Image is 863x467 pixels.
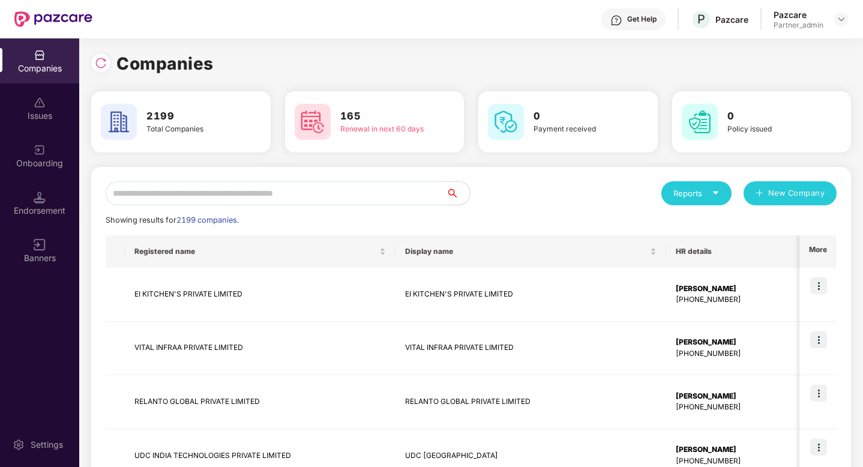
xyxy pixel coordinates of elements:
[676,456,799,467] div: [PHONE_NUMBER]
[534,109,623,124] h3: 0
[676,283,799,295] div: [PERSON_NAME]
[774,20,823,30] div: Partner_admin
[134,247,377,256] span: Registered name
[676,402,799,413] div: [PHONE_NUMBER]
[13,439,25,451] img: svg+xml;base64,PHN2ZyBpZD0iU2V0dGluZy0yMHgyMCIgeG1sbnM9Imh0dHA6Ly93d3cudzMub3JnLzIwMDAvc3ZnIiB3aW...
[116,50,214,77] h1: Companies
[676,391,799,402] div: [PERSON_NAME]
[295,104,331,140] img: svg+xml;base64,PHN2ZyB4bWxucz0iaHR0cDovL3d3dy53My5vcmcvMjAwMC9zdmciIHdpZHRoPSI2MCIgaGVpZ2h0PSI2MC...
[95,57,107,69] img: svg+xml;base64,PHN2ZyBpZD0iUmVsb2FkLTMyeDMyIiB4bWxucz0iaHR0cDovL3d3dy53My5vcmcvMjAwMC9zdmciIHdpZH...
[712,189,720,197] span: caret-down
[627,14,657,24] div: Get Help
[395,375,666,429] td: RELANTO GLOBAL PRIVATE LIMITED
[34,49,46,61] img: svg+xml;base64,PHN2ZyBpZD0iQ29tcGFuaWVzIiB4bWxucz0iaHR0cDovL3d3dy53My5vcmcvMjAwMC9zdmciIHdpZHRoPS...
[146,124,236,135] div: Total Companies
[445,188,470,198] span: search
[676,294,799,306] div: [PHONE_NUMBER]
[768,187,825,199] span: New Company
[676,348,799,360] div: [PHONE_NUMBER]
[395,268,666,322] td: EI KITCHEN'S PRIVATE LIMITED
[810,277,827,294] img: icon
[340,109,430,124] h3: 165
[125,375,395,429] td: RELANTO GLOBAL PRIVATE LIMITED
[34,97,46,109] img: svg+xml;base64,PHN2ZyBpZD0iSXNzdWVzX2Rpc2FibGVkIiB4bWxucz0iaHR0cDovL3d3dy53My5vcmcvMjAwMC9zdmciIH...
[666,235,808,268] th: HR details
[445,181,471,205] button: search
[727,109,817,124] h3: 0
[405,247,648,256] span: Display name
[715,14,748,25] div: Pazcare
[106,215,239,224] span: Showing results for
[697,12,705,26] span: P
[27,439,67,451] div: Settings
[810,385,827,402] img: icon
[610,14,622,26] img: svg+xml;base64,PHN2ZyBpZD0iSGVscC0zMngzMiIgeG1sbnM9Imh0dHA6Ly93d3cudzMub3JnLzIwMDAvc3ZnIiB3aWR0aD...
[488,104,524,140] img: svg+xml;base64,PHN2ZyB4bWxucz0iaHR0cDovL3d3dy53My5vcmcvMjAwMC9zdmciIHdpZHRoPSI2MCIgaGVpZ2h0PSI2MC...
[176,215,239,224] span: 2199 companies.
[125,268,395,322] td: EI KITCHEN'S PRIVATE LIMITED
[756,189,763,199] span: plus
[810,439,827,456] img: icon
[125,235,395,268] th: Registered name
[395,322,666,376] td: VITAL INFRAA PRIVATE LIMITED
[395,235,666,268] th: Display name
[837,14,846,24] img: svg+xml;base64,PHN2ZyBpZD0iRHJvcGRvd24tMzJ4MzIiIHhtbG5zPSJodHRwOi8vd3d3LnczLm9yZy8yMDAwL3N2ZyIgd2...
[34,191,46,203] img: svg+xml;base64,PHN2ZyB3aWR0aD0iMTQuNSIgaGVpZ2h0PSIxNC41IiB2aWV3Qm94PSIwIDAgMTYgMTYiIGZpbGw9Im5vbm...
[125,322,395,376] td: VITAL INFRAA PRIVATE LIMITED
[534,124,623,135] div: Payment received
[799,235,837,268] th: More
[146,109,236,124] h3: 2199
[727,124,817,135] div: Policy issued
[340,124,430,135] div: Renewal in next 60 days
[682,104,718,140] img: svg+xml;base64,PHN2ZyB4bWxucz0iaHR0cDovL3d3dy53My5vcmcvMjAwMC9zdmciIHdpZHRoPSI2MCIgaGVpZ2h0PSI2MC...
[101,104,137,140] img: svg+xml;base64,PHN2ZyB4bWxucz0iaHR0cDovL3d3dy53My5vcmcvMjAwMC9zdmciIHdpZHRoPSI2MCIgaGVpZ2h0PSI2MC...
[774,9,823,20] div: Pazcare
[676,444,799,456] div: [PERSON_NAME]
[34,144,46,156] img: svg+xml;base64,PHN2ZyB3aWR0aD0iMjAiIGhlaWdodD0iMjAiIHZpZXdCb3g9IjAgMCAyMCAyMCIgZmlsbD0ibm9uZSIgeG...
[673,187,720,199] div: Reports
[14,11,92,27] img: New Pazcare Logo
[676,337,799,348] div: [PERSON_NAME]
[34,239,46,251] img: svg+xml;base64,PHN2ZyB3aWR0aD0iMTYiIGhlaWdodD0iMTYiIHZpZXdCb3g9IjAgMCAxNiAxNiIgZmlsbD0ibm9uZSIgeG...
[744,181,837,205] button: plusNew Company
[810,331,827,348] img: icon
